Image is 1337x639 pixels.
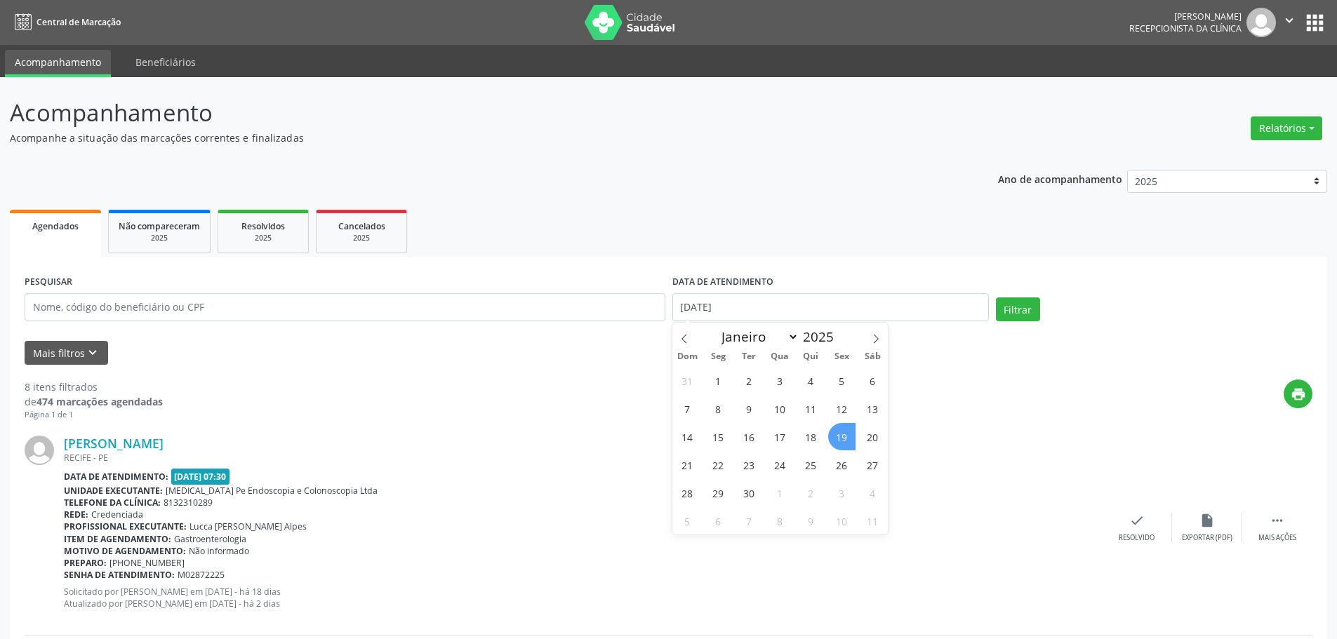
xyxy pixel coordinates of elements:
[25,293,665,321] input: Nome, código do beneficiário ou CPF
[64,533,171,545] b: Item de agendamento:
[736,423,763,450] span: Setembro 16, 2025
[797,507,825,534] span: Outubro 9, 2025
[797,367,825,394] span: Setembro 4, 2025
[10,130,932,145] p: Acompanhe a situação das marcações correntes e finalizadas
[705,451,732,478] span: Setembro 22, 2025
[998,170,1122,187] p: Ano de acompanhamento
[1129,22,1242,34] span: Recepcionista da clínica
[764,352,795,361] span: Qua
[119,220,200,232] span: Não compareceram
[828,451,856,478] span: Setembro 26, 2025
[674,507,701,534] span: Outubro 5, 2025
[25,409,163,421] div: Página 1 de 1
[25,379,163,394] div: 8 itens filtrados
[857,352,888,361] span: Sáb
[1282,13,1297,28] i: 
[795,352,826,361] span: Qui
[797,479,825,506] span: Outubro 2, 2025
[859,507,886,534] span: Outubro 11, 2025
[1276,8,1303,37] button: 
[1129,513,1145,528] i: check
[1284,379,1312,408] button: print
[828,423,856,450] span: Setembro 19, 2025
[166,485,378,497] span: [MEDICAL_DATA] Pe Endoscopia e Colonoscopia Ltda
[705,507,732,534] span: Outubro 6, 2025
[64,545,186,557] b: Motivo de agendamento:
[705,423,732,450] span: Setembro 15, 2025
[64,569,175,581] b: Senha de atendimento:
[1303,11,1327,35] button: apps
[1129,11,1242,22] div: [PERSON_NAME]
[109,557,185,569] span: [PHONE_NUMBER]
[1182,533,1232,543] div: Exportar (PDF)
[828,479,856,506] span: Outubro 3, 2025
[228,233,298,243] div: 2025
[705,367,732,394] span: Setembro 1, 2025
[859,423,886,450] span: Setembro 20, 2025
[241,220,285,232] span: Resolvidos
[797,423,825,450] span: Setembro 18, 2025
[859,395,886,422] span: Setembro 13, 2025
[797,451,825,478] span: Setembro 25, 2025
[64,557,107,569] b: Preparo:
[189,520,307,532] span: Lucca [PERSON_NAME] Alpes
[859,451,886,478] span: Setembro 27, 2025
[672,352,703,361] span: Dom
[64,436,164,451] a: [PERSON_NAME]
[705,395,732,422] span: Setembro 8, 2025
[64,586,1102,610] p: Solicitado por [PERSON_NAME] em [DATE] - há 18 dias Atualizado por [PERSON_NAME] em [DATE] - há 2...
[828,367,856,394] span: Setembro 5, 2025
[715,327,799,347] select: Month
[766,367,794,394] span: Setembro 3, 2025
[10,95,932,130] p: Acompanhamento
[1291,386,1306,402] i: print
[338,220,385,232] span: Cancelados
[826,352,857,361] span: Sex
[766,479,794,506] span: Outubro 1, 2025
[64,520,187,532] b: Profissional executante:
[36,395,163,408] strong: 474 marcações agendadas
[164,497,213,509] span: 8132310289
[1270,513,1285,528] i: 
[674,479,701,506] span: Setembro 28, 2025
[64,452,1102,464] div: RECIFE - PE
[996,297,1040,321] button: Filtrar
[703,352,733,361] span: Seg
[32,220,79,232] span: Agendados
[736,395,763,422] span: Setembro 9, 2025
[1199,513,1215,528] i: insert_drive_file
[674,451,701,478] span: Setembro 21, 2025
[10,11,121,34] a: Central de Marcação
[674,367,701,394] span: Agosto 31, 2025
[174,533,246,545] span: Gastroenterologia
[859,479,886,506] span: Outubro 4, 2025
[733,352,764,361] span: Ter
[828,395,856,422] span: Setembro 12, 2025
[859,367,886,394] span: Setembro 6, 2025
[766,507,794,534] span: Outubro 8, 2025
[64,509,88,520] b: Rede:
[828,507,856,534] span: Outubro 10, 2025
[119,233,200,243] div: 2025
[1119,533,1155,543] div: Resolvido
[189,545,249,557] span: Não informado
[326,233,397,243] div: 2025
[25,436,54,465] img: img
[736,479,763,506] span: Setembro 30, 2025
[766,451,794,478] span: Setembro 24, 2025
[64,485,163,497] b: Unidade executante:
[25,271,72,293] label: PESQUISAR
[1258,533,1296,543] div: Mais ações
[64,471,168,483] b: Data de atendimento:
[736,507,763,534] span: Outubro 7, 2025
[799,328,845,346] input: Year
[672,293,989,321] input: Selecione um intervalo
[1251,116,1322,140] button: Relatórios
[178,569,225,581] span: M02872225
[171,469,230,485] span: [DATE] 07:30
[36,16,121,28] span: Central de Marcação
[766,395,794,422] span: Setembro 10, 2025
[736,367,763,394] span: Setembro 2, 2025
[91,509,143,520] span: Credenciada
[85,345,100,361] i: keyboard_arrow_down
